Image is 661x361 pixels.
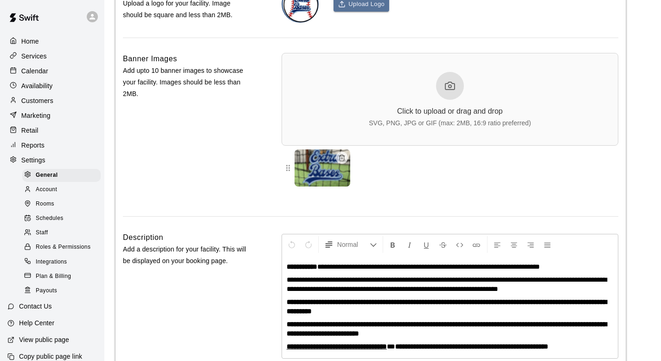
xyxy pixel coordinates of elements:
span: Schedules [36,214,64,223]
button: Format Underline [418,236,434,253]
div: Schedules [22,212,101,225]
p: Services [21,52,47,61]
span: General [36,171,58,180]
span: Roles & Permissions [36,243,90,252]
a: Services [7,49,97,63]
span: Rooms [36,200,54,209]
a: Home [7,34,97,48]
button: Undo [284,236,300,253]
div: Account [22,183,101,196]
a: Account [22,182,104,197]
button: Format Bold [385,236,401,253]
div: SVG, PNG, JPG or GIF (max: 2MB, 16:9 ratio preferred) [369,119,531,127]
button: Center Align [506,236,522,253]
div: Rooms [22,198,101,211]
button: Insert Code [452,236,468,253]
span: Payouts [36,286,57,296]
a: Marketing [7,109,97,122]
a: Customers [7,94,97,108]
a: Staff [22,226,104,240]
div: Payouts [22,284,101,297]
button: Formatting Options [321,236,381,253]
p: Add a description for your facility. This will be displayed on your booking page. [123,244,252,267]
p: Home [21,37,39,46]
a: General [22,168,104,182]
h6: Banner Images [123,53,177,65]
button: Redo [301,236,316,253]
button: Left Align [489,236,505,253]
span: Staff [36,228,48,238]
div: Click to upload or drag and drop [397,107,503,116]
a: Integrations [22,255,104,269]
p: Reports [21,141,45,150]
a: Reports [7,138,97,152]
p: Calendar [21,66,48,76]
p: Contact Us [19,302,52,311]
a: Availability [7,79,97,93]
a: Payouts [22,284,104,298]
div: General [22,169,101,182]
a: Roles & Permissions [22,240,104,255]
a: Calendar [7,64,97,78]
span: Plan & Billing [36,272,71,281]
a: Retail [7,123,97,137]
button: Format Strikethrough [435,236,451,253]
p: Add upto 10 banner images to showcase your facility. Images should be less than 2MB. [123,65,252,100]
p: Help Center [19,318,54,328]
div: Roles & Permissions [22,241,101,254]
a: Rooms [22,197,104,212]
span: Normal [337,240,370,249]
div: Staff [22,226,101,239]
p: Marketing [21,111,51,120]
button: Format Italics [402,236,417,253]
h6: Description [123,232,163,244]
div: Integrations [22,256,101,269]
p: Availability [21,81,53,90]
p: Settings [21,155,45,165]
a: Plan & Billing [22,269,104,284]
p: Copy public page link [19,352,82,361]
div: Plan & Billing [22,270,101,283]
span: Integrations [36,258,67,267]
img: Banner 1 [295,149,350,187]
a: Settings [7,153,97,167]
p: Customers [21,96,53,105]
a: Schedules [22,212,104,226]
p: View public page [19,335,69,344]
button: Justify Align [539,236,555,253]
span: Account [36,185,57,194]
p: Retail [21,126,39,135]
button: Right Align [523,236,539,253]
button: Insert Link [468,236,484,253]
